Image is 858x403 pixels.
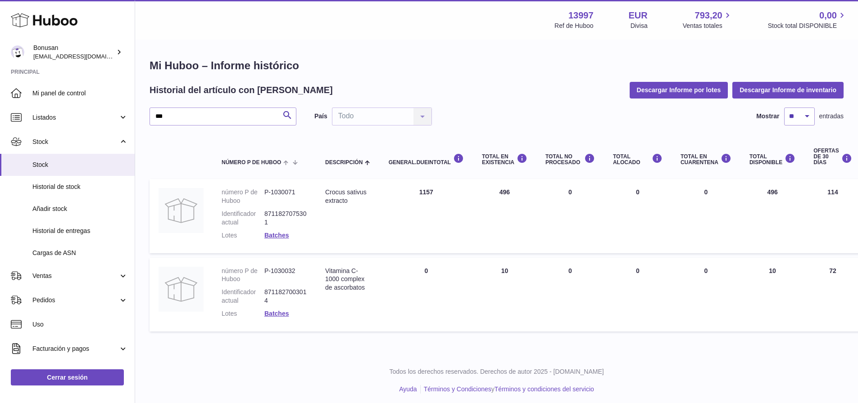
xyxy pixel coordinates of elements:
[536,258,604,331] td: 0
[32,320,128,329] span: Uso
[222,288,264,305] dt: Identificador actual
[32,89,128,98] span: Mi panel de control
[545,153,595,166] div: Total NO PROCESADO
[222,210,264,227] dt: Identificador actual
[222,267,264,284] dt: número P de Huboo
[222,188,264,205] dt: número P de Huboo
[613,153,663,166] div: Total ALOCADO
[32,205,128,213] span: Añadir stock
[756,112,779,121] label: Mostrar
[32,161,128,169] span: Stock
[11,369,124,385] a: Cerrar sesión
[325,188,371,205] div: Crocus sativus extracto
[32,227,128,235] span: Historial de entregas
[399,385,417,393] a: Ayuda
[264,210,307,227] dd: 8711827075301
[629,9,648,22] strong: EUR
[222,231,264,240] dt: Lotes
[314,112,327,121] label: País
[264,188,307,205] dd: P-1030071
[819,112,844,121] span: entradas
[732,82,844,98] button: Descargar Informe de inventario
[604,179,672,253] td: 0
[159,188,204,233] img: product image
[142,367,851,376] p: Todos los derechos reservados. Derechos de autor 2025 - [DOMAIN_NAME]
[32,272,118,280] span: Ventas
[495,385,594,393] a: Términos y condiciones del servicio
[630,82,728,98] button: Descargar Informe por lotes
[33,44,114,61] div: Bonusan
[749,153,795,166] div: Total DISPONIBLE
[473,258,536,331] td: 10
[222,309,264,318] dt: Lotes
[813,148,852,166] div: OFERTAS DE 30 DÍAS
[32,138,118,146] span: Stock
[819,9,837,22] span: 0,00
[32,296,118,304] span: Pedidos
[32,183,128,191] span: Historial de stock
[421,385,594,394] li: y
[631,22,648,30] div: Divisa
[424,385,491,393] a: Términos y Condiciones
[740,179,804,253] td: 496
[536,179,604,253] td: 0
[380,179,473,253] td: 1157
[264,267,307,284] dd: P-1030032
[380,258,473,331] td: 0
[604,258,672,331] td: 0
[32,345,118,353] span: Facturación y pagos
[32,249,128,257] span: Cargas de ASN
[568,9,594,22] strong: 13997
[704,188,708,196] span: 0
[33,53,132,60] span: [EMAIL_ADDRESS][DOMAIN_NAME]
[32,113,118,122] span: Listados
[159,267,204,312] img: product image
[554,22,593,30] div: Ref de Huboo
[683,9,733,30] a: 793,20 Ventas totales
[150,84,333,96] h2: Historial del artículo con [PERSON_NAME]
[681,153,731,166] div: Total en CUARENTENA
[482,153,527,166] div: Total en EXISTENCIA
[768,22,847,30] span: Stock total DISPONIBLE
[704,267,708,274] span: 0
[150,58,844,73] h1: Mi Huboo – Informe histórico
[768,9,847,30] a: 0,00 Stock total DISPONIBLE
[222,160,281,166] span: número P de Huboo
[473,179,536,253] td: 496
[11,45,24,59] img: info@bonusan.es
[389,153,464,166] div: general.dueInTotal
[264,310,289,317] a: Batches
[325,267,371,292] div: Vitamina C-1000 complex de ascorbatos
[264,232,289,239] a: Batches
[264,288,307,305] dd: 8711827003014
[683,22,733,30] span: Ventas totales
[740,258,804,331] td: 10
[325,160,363,166] span: Descripción
[695,9,722,22] span: 793,20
